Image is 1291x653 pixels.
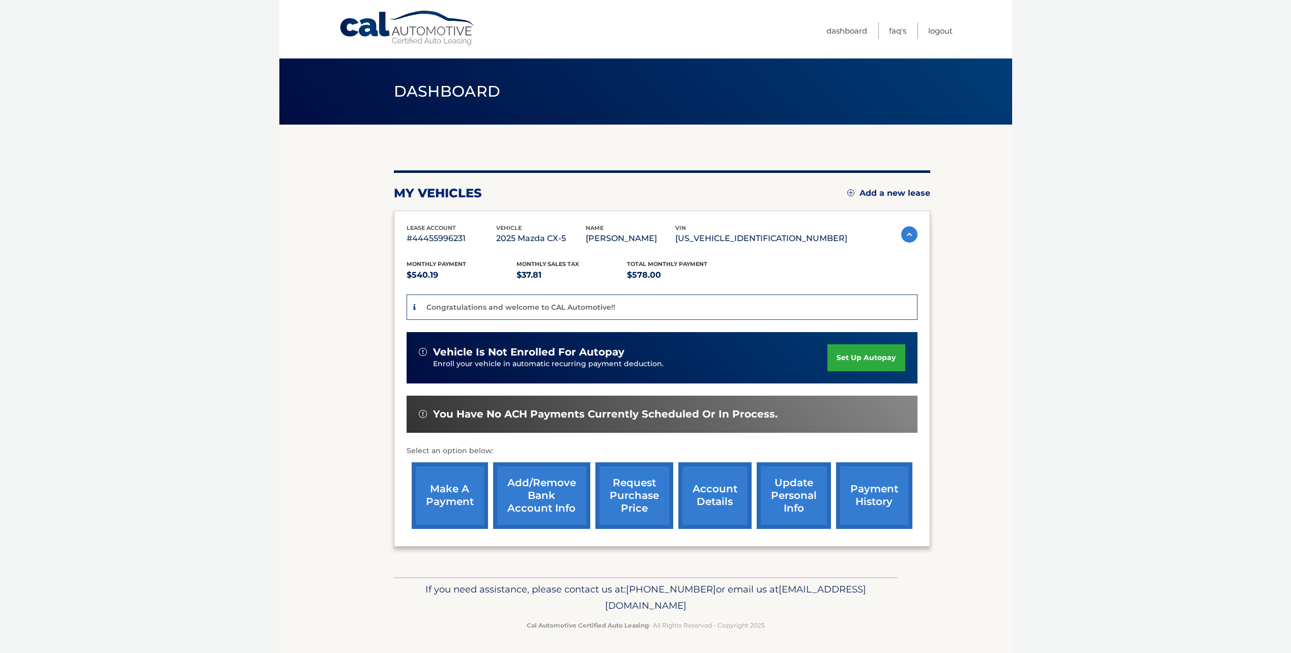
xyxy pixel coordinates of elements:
[394,186,482,201] h2: my vehicles
[901,226,917,243] img: accordion-active.svg
[586,224,604,231] span: name
[517,268,627,282] p: $37.81
[836,462,912,529] a: payment history
[847,189,854,196] img: add.svg
[626,583,716,595] span: [PHONE_NUMBER]
[826,22,867,39] a: Dashboard
[527,621,649,629] strong: Cal Automotive Certified Auto Leasing
[627,268,737,282] p: $578.00
[394,82,501,101] span: Dashboard
[827,344,905,371] a: set up autopay
[678,462,752,529] a: account details
[400,581,891,614] p: If you need assistance, please contact us at: or email us at
[586,231,675,246] p: [PERSON_NAME]
[426,303,615,312] p: Congratulations and welcome to CAL Automotive!!
[496,224,522,231] span: vehicle
[757,462,831,529] a: update personal info
[419,348,427,356] img: alert-white.svg
[407,231,496,246] p: #44455996231
[847,188,930,198] a: Add a new lease
[627,260,707,268] span: Total Monthly Payment
[496,231,586,246] p: 2025 Mazda CX-5
[433,408,778,421] span: You have no ACH payments currently scheduled or in process.
[407,445,917,457] p: Select an option below:
[339,10,476,46] a: Cal Automotive
[889,22,906,39] a: FAQ's
[433,359,828,370] p: Enroll your vehicle in automatic recurring payment deduction.
[407,260,466,268] span: Monthly Payment
[412,462,488,529] a: make a payment
[407,224,456,231] span: lease account
[675,231,847,246] p: [US_VEHICLE_IDENTIFICATION_NUMBER]
[493,462,590,529] a: Add/Remove bank account info
[675,224,686,231] span: vin
[595,462,673,529] a: request purchase price
[407,268,517,282] p: $540.19
[400,620,891,631] p: - All Rights Reserved - Copyright 2025
[419,410,427,418] img: alert-white.svg
[433,346,624,359] span: vehicle is not enrolled for autopay
[517,260,579,268] span: Monthly sales Tax
[928,22,953,39] a: Logout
